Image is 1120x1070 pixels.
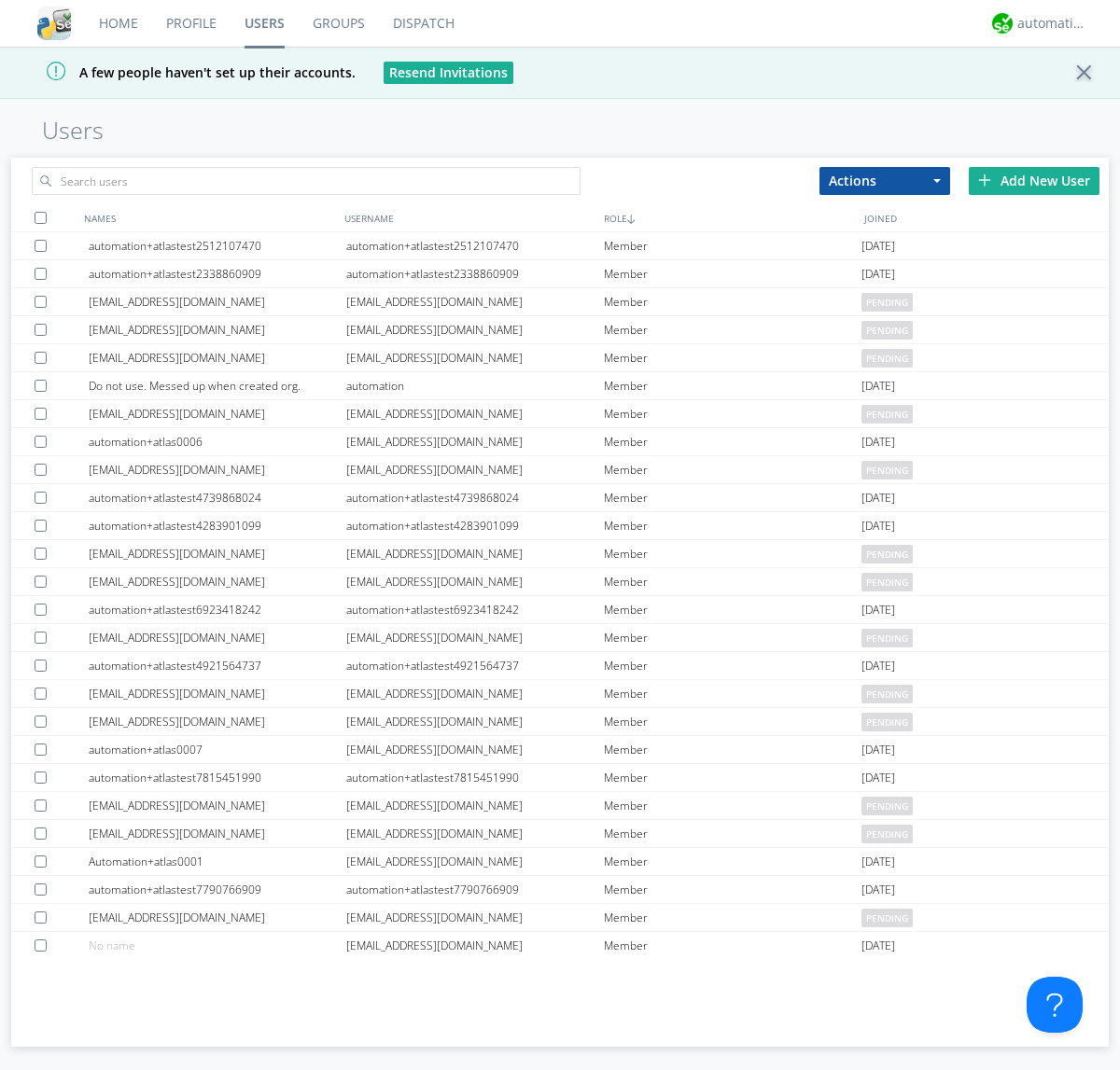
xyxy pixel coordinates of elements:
[89,232,346,259] div: automation+atlastest2512107470
[604,764,861,791] div: Member
[861,764,895,792] span: [DATE]
[89,596,346,623] div: automation+atlastest6923418242
[604,428,861,455] div: Member
[346,680,604,707] div: [EMAIL_ADDRESS][DOMAIN_NAME]
[11,260,1109,288] a: automation+atlastest2338860909automation+atlastest2338860909Member[DATE]
[604,904,861,931] div: Member
[11,512,1109,540] a: automation+atlastest4283901099automation+atlastest4283901099Member[DATE]
[604,708,861,735] div: Member
[1017,14,1087,33] div: automation+atlas
[861,797,913,815] span: pending
[11,904,1109,932] a: [EMAIL_ADDRESS][DOMAIN_NAME][EMAIL_ADDRESS][DOMAIN_NAME]Memberpending
[346,904,604,931] div: [EMAIL_ADDRESS][DOMAIN_NAME]
[346,736,604,763] div: [EMAIL_ADDRESS][DOMAIN_NAME]
[11,708,1109,736] a: [EMAIL_ADDRESS][DOMAIN_NAME][EMAIL_ADDRESS][DOMAIN_NAME]Memberpending
[89,316,346,343] div: [EMAIL_ADDRESS][DOMAIN_NAME]
[346,652,604,679] div: automation+atlastest4921564737
[346,344,604,371] div: [EMAIL_ADDRESS][DOMAIN_NAME]
[89,540,346,567] div: [EMAIL_ADDRESS][DOMAIN_NAME]
[346,400,604,427] div: [EMAIL_ADDRESS][DOMAIN_NAME]
[11,372,1109,400] a: Do not use. Messed up when created org.automationMember[DATE]
[11,932,1109,960] a: No name[EMAIL_ADDRESS][DOMAIN_NAME]Member[DATE]
[604,736,861,763] div: Member
[604,820,861,847] div: Member
[346,820,604,847] div: [EMAIL_ADDRESS][DOMAIN_NAME]
[346,876,604,903] div: automation+atlastest7790766909
[11,736,1109,764] a: automation+atlas0007[EMAIL_ADDRESS][DOMAIN_NAME]Member[DATE]
[346,624,604,651] div: [EMAIL_ADDRESS][DOMAIN_NAME]
[604,932,861,959] div: Member
[89,764,346,791] div: automation+atlastest7815451990
[340,204,600,231] div: USERNAME
[861,405,913,424] span: pending
[604,344,861,371] div: Member
[89,428,346,455] div: automation+atlas0006
[604,512,861,539] div: Member
[861,321,913,340] span: pending
[89,680,346,707] div: [EMAIL_ADDRESS][DOMAIN_NAME]
[599,204,860,231] div: ROLE
[992,13,1013,34] img: d2d01cd9b4174d08988066c6d424eccd
[861,736,895,764] span: [DATE]
[11,288,1109,316] a: [EMAIL_ADDRESS][DOMAIN_NAME][EMAIL_ADDRESS][DOMAIN_NAME]Memberpending
[861,573,913,591] span: pending
[89,708,346,735] div: [EMAIL_ADDRESS][DOMAIN_NAME]
[978,174,991,187] img: plus.svg
[89,792,346,819] div: [EMAIL_ADDRESS][DOMAIN_NAME]
[861,484,895,512] span: [DATE]
[604,484,861,511] div: Member
[346,932,604,959] div: [EMAIL_ADDRESS][DOMAIN_NAME]
[861,848,895,876] span: [DATE]
[346,456,604,483] div: [EMAIL_ADDRESS][DOMAIN_NAME]
[604,316,861,343] div: Member
[11,232,1109,260] a: automation+atlastest2512107470automation+atlastest2512107470Member[DATE]
[11,792,1109,820] a: [EMAIL_ADDRESS][DOMAIN_NAME][EMAIL_ADDRESS][DOMAIN_NAME]Memberpending
[861,876,895,904] span: [DATE]
[89,372,346,399] div: Do not use. Messed up when created org.
[861,349,913,368] span: pending
[346,708,604,735] div: [EMAIL_ADDRESS][DOMAIN_NAME]
[604,876,861,903] div: Member
[604,568,861,595] div: Member
[89,876,346,903] div: automation+atlastest7790766909
[861,825,913,843] span: pending
[969,167,1099,195] div: Add New User
[861,685,913,703] span: pending
[79,204,340,231] div: NAMES
[11,764,1109,792] a: automation+atlastest7815451990automation+atlastest7815451990Member[DATE]
[89,484,346,511] div: automation+atlastest4739868024
[384,62,513,84] button: Resend Invitations
[89,400,346,427] div: [EMAIL_ADDRESS][DOMAIN_NAME]
[11,428,1109,456] a: automation+atlas0006[EMAIL_ADDRESS][DOMAIN_NAME]Member[DATE]
[604,288,861,315] div: Member
[89,344,346,371] div: [EMAIL_ADDRESS][DOMAIN_NAME]
[604,456,861,483] div: Member
[11,596,1109,624] a: automation+atlastest6923418242automation+atlastest6923418242Member[DATE]
[604,848,861,875] div: Member
[861,293,913,312] span: pending
[604,400,861,427] div: Member
[346,260,604,287] div: automation+atlastest2338860909
[861,545,913,563] span: pending
[861,629,913,647] span: pending
[604,792,861,819] div: Member
[11,652,1109,680] a: automation+atlastest4921564737automation+atlastest4921564737Member[DATE]
[11,400,1109,428] a: [EMAIL_ADDRESS][DOMAIN_NAME][EMAIL_ADDRESS][DOMAIN_NAME]Memberpending
[861,512,895,540] span: [DATE]
[346,568,604,595] div: [EMAIL_ADDRESS][DOMAIN_NAME]
[604,652,861,679] div: Member
[346,764,604,791] div: automation+atlastest7815451990
[89,512,346,539] div: automation+atlastest4283901099
[604,260,861,287] div: Member
[1027,977,1083,1033] iframe: Toggle Customer Support
[11,876,1109,904] a: automation+atlastest7790766909automation+atlastest7790766909Member[DATE]
[89,820,346,847] div: [EMAIL_ADDRESS][DOMAIN_NAME]
[861,232,895,260] span: [DATE]
[819,167,950,195] button: Actions
[37,7,71,40] img: cddb5a64eb264b2086981ab96f4c1ba7
[861,932,895,960] span: [DATE]
[346,848,604,875] div: [EMAIL_ADDRESS][DOMAIN_NAME]
[89,904,346,931] div: [EMAIL_ADDRESS][DOMAIN_NAME]
[346,232,604,259] div: automation+atlastest2512107470
[11,848,1109,876] a: Automation+atlas0001[EMAIL_ADDRESS][DOMAIN_NAME]Member[DATE]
